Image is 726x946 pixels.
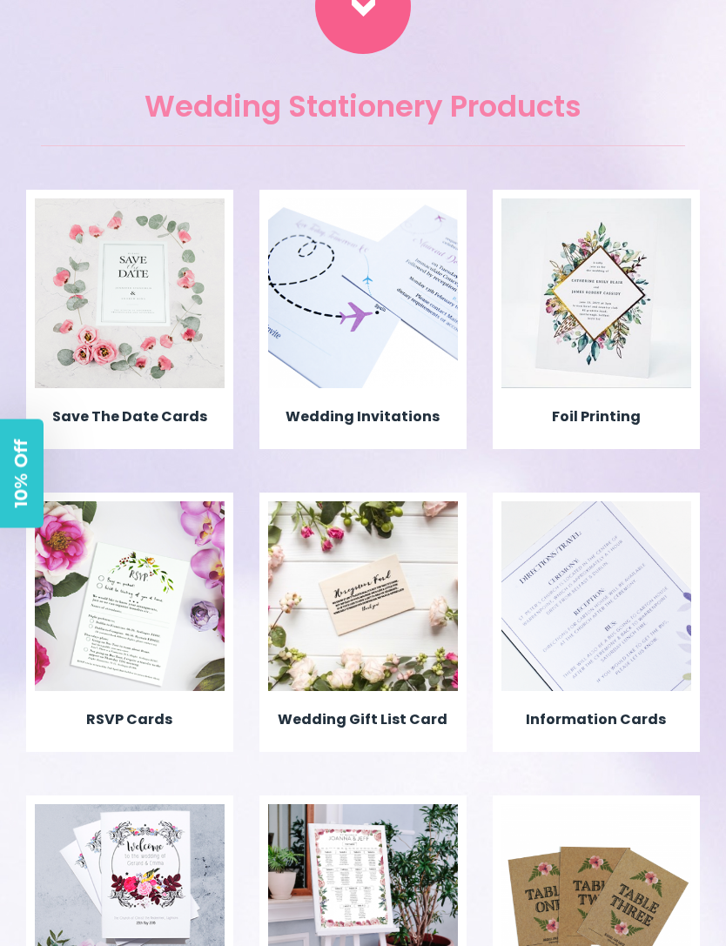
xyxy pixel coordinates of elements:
[26,190,233,449] a: Save The Date Cards Save The Date Cards
[286,406,440,426] span: Wedding Invitations
[86,709,172,729] span: RSVP Cards
[52,406,207,426] span: Save The Date Cards
[259,190,467,449] a: Wedding Invitations Wedding Invitations
[268,501,458,691] img: Wedding Gift List Card
[501,198,691,388] img: Foil Printing
[552,406,641,426] span: Foil Printing
[41,89,685,147] h2: Wedding Stationery Products
[493,493,700,752] a: Information Cards Information Cards
[259,493,467,752] a: Wedding Gift List Card Wedding Gift List Card
[26,493,233,752] a: RSVP Cards RSVP Cards
[278,709,447,729] span: Wedding Gift List Card
[268,198,458,388] img: Wedding Invitations
[35,501,225,691] img: RSVP Cards
[35,198,225,388] img: Save The Date Cards
[493,190,700,449] a: Foil Printing Foil Printing
[526,709,666,729] span: Information Cards
[10,439,31,507] span: 10% Off
[501,501,691,691] img: Information Cards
